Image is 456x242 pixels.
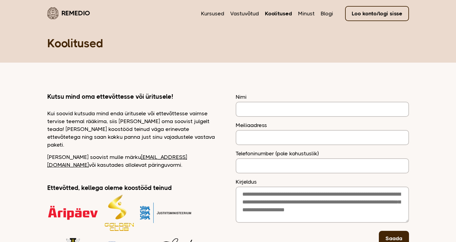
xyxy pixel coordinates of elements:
img: Remedio logo [47,7,58,19]
label: Kirjeldus [236,178,409,186]
a: Blogi [321,10,333,17]
a: Minust [298,10,315,17]
img: Golden Club logo [105,195,134,231]
label: Meiliaadress [236,121,409,129]
a: Koolitused [265,10,292,17]
label: Nimi [236,93,409,101]
p: Kui soovid kutsuda mind enda üritusele või ettevõttesse vaimse tervise teemal rääkima, siis [PERS... [47,110,221,149]
a: Loo konto/logi sisse [345,6,409,21]
img: Äripäeva logo [47,195,99,231]
img: Justiitsministeeriumi logo [140,195,191,231]
label: Telefoninumber (pole kohustuslik) [236,150,409,157]
a: Remedio [47,6,90,20]
h2: Ettevõtted, kellega oleme koostööd teinud [47,184,221,192]
p: [PERSON_NAME] soovist mulle märku või kasutades allolevat päringuvormi. [47,153,221,169]
a: Kursused [201,10,224,17]
h2: Kutsu mind oma ettevõttesse või üritusele! [47,93,221,101]
a: Vastuvõtud [230,10,259,17]
h1: Koolitused [47,36,409,51]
